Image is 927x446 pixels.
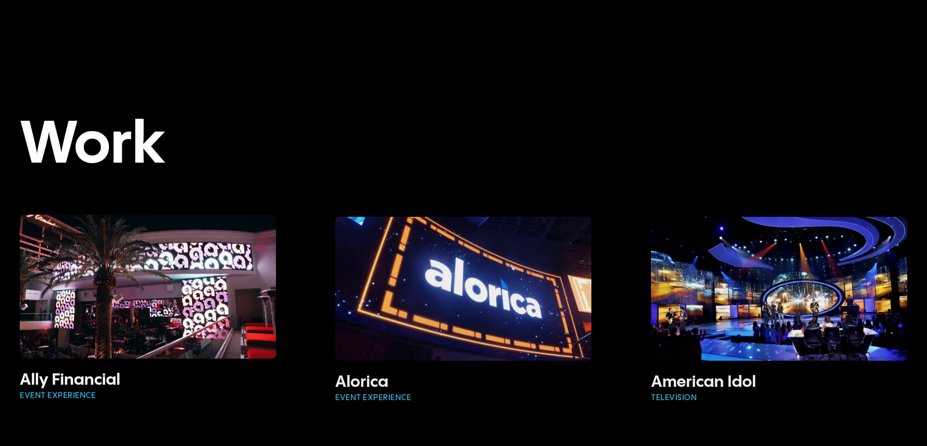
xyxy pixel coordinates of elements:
p: Event Experience [335,392,591,404]
a: Home [622,25,647,33]
a: Ally FinancialEvent Experience [20,215,276,402]
p: Creative Call [837,23,896,35]
a: Work [667,25,692,33]
a: Contact [768,25,805,33]
img: Socialure Logo [20,17,43,41]
a: American IdolTelevision [651,217,907,404]
h3: Alorica [335,373,591,392]
h3: American Idol [651,373,907,392]
h3: Ally Financial [20,371,276,390]
p: Event Experience [20,390,276,402]
p: Television [651,392,907,404]
a: Services [712,25,749,33]
h1: Work [20,118,907,173]
a: AloricaEvent Experience [335,217,591,404]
